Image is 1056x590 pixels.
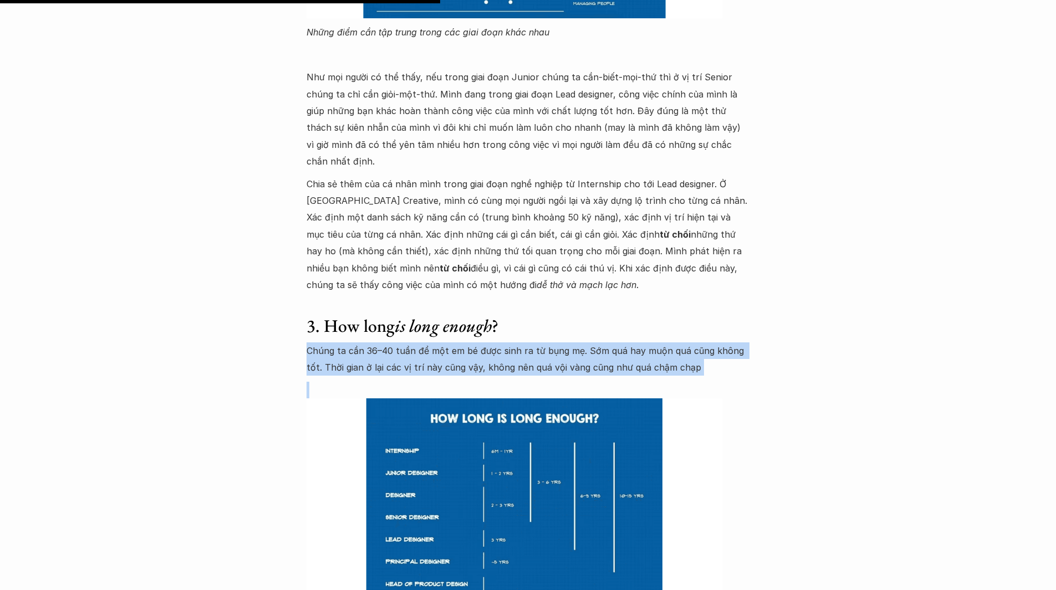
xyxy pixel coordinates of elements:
[395,314,492,337] em: is long enough
[537,279,636,290] em: dễ thở và mạch lạc hơn
[307,176,750,294] p: Chia sẻ thêm của cá nhân mình trong giai đoạn nghề nghiệp từ Internship cho tới Lead designer. Ở ...
[307,342,750,376] p: Chúng ta cần 36–40 tuần để một em bé được sinh ra từ bụng mẹ. Sớm quá hay muộn quá cũng không tốt...
[440,263,471,274] strong: từ chối
[660,229,691,240] strong: từ chối
[307,315,750,336] h3: 3. How long ?
[307,69,750,170] p: Như mọi người có thể thấy, nếu trong giai đoạn Junior chúng ta cần-biết-mọi-thứ thì ở vị trí Seni...
[307,27,549,38] em: Những điểm cần tập trung trong các giai đoạn khác nhau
